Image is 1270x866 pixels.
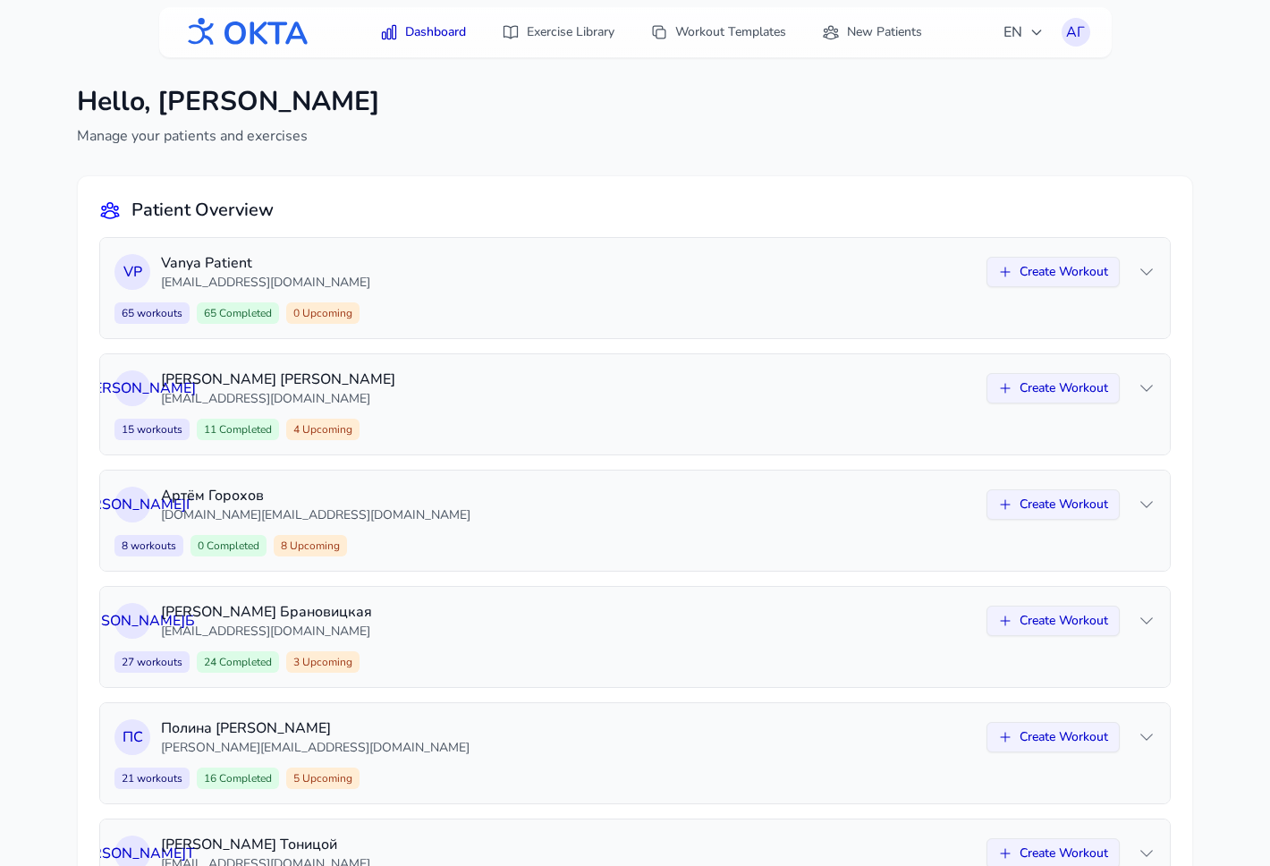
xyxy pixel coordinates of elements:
h2: Patient Overview [131,198,274,223]
button: Create Workout [986,489,1120,520]
span: [PERSON_NAME] Г [71,494,194,515]
span: V P [123,261,142,283]
span: 65 [114,302,190,324]
p: [PERSON_NAME][EMAIL_ADDRESS][DOMAIN_NAME] [161,739,976,757]
img: OKTA logo [181,9,309,55]
p: [PERSON_NAME] Брановицкая [161,601,976,623]
span: workouts [128,539,176,553]
span: Completed [204,539,259,553]
p: [PERSON_NAME] [PERSON_NAME] [161,369,976,390]
span: Upcoming [300,655,352,669]
span: О [PERSON_NAME] [70,378,196,399]
span: 27 [114,651,190,673]
span: Completed [216,422,272,437]
span: 4 [286,419,360,440]
span: Upcoming [300,306,352,320]
span: 5 [286,768,360,789]
span: 24 [197,651,279,673]
button: Create Workout [986,257,1120,287]
button: Create Workout [986,373,1120,403]
span: Upcoming [287,539,340,553]
p: [EMAIL_ADDRESS][DOMAIN_NAME] [161,390,976,408]
span: workouts [134,422,182,437]
span: 16 [197,768,279,789]
span: Upcoming [300,771,352,785]
a: New Patients [811,16,933,48]
span: Upcoming [300,422,352,437]
a: Workout Templates [639,16,797,48]
button: АГ [1062,18,1090,47]
span: 0 [286,302,360,324]
span: 8 [274,535,347,556]
span: [PERSON_NAME] Б [70,610,195,632]
p: [DOMAIN_NAME][EMAIL_ADDRESS][DOMAIN_NAME] [161,506,976,524]
button: Create Workout [986,722,1120,752]
span: workouts [134,771,182,785]
p: [EMAIL_ADDRESS][DOMAIN_NAME] [161,623,976,641]
button: Create Workout [986,606,1120,636]
span: 8 [114,535,183,556]
p: Manage your patients and exercises [77,125,380,147]
span: П С [123,726,143,748]
p: [PERSON_NAME] Тоницой [161,834,976,855]
span: Completed [216,771,272,785]
button: EN [993,14,1054,50]
a: Exercise Library [491,16,625,48]
span: EN [1003,21,1044,43]
span: workouts [134,306,182,320]
span: Completed [216,655,272,669]
span: 11 [197,419,279,440]
span: 3 [286,651,360,673]
h1: Hello, [PERSON_NAME] [77,86,380,118]
span: 15 [114,419,190,440]
span: workouts [134,655,182,669]
span: Completed [216,306,272,320]
span: 0 [190,535,267,556]
p: Vanya Patient [161,252,976,274]
span: [PERSON_NAME] Т [71,843,195,864]
span: 21 [114,768,190,789]
span: 65 [197,302,279,324]
p: Артём Горохов [161,485,976,506]
p: [EMAIL_ADDRESS][DOMAIN_NAME] [161,274,976,292]
a: Dashboard [369,16,477,48]
p: Полина [PERSON_NAME] [161,717,976,739]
